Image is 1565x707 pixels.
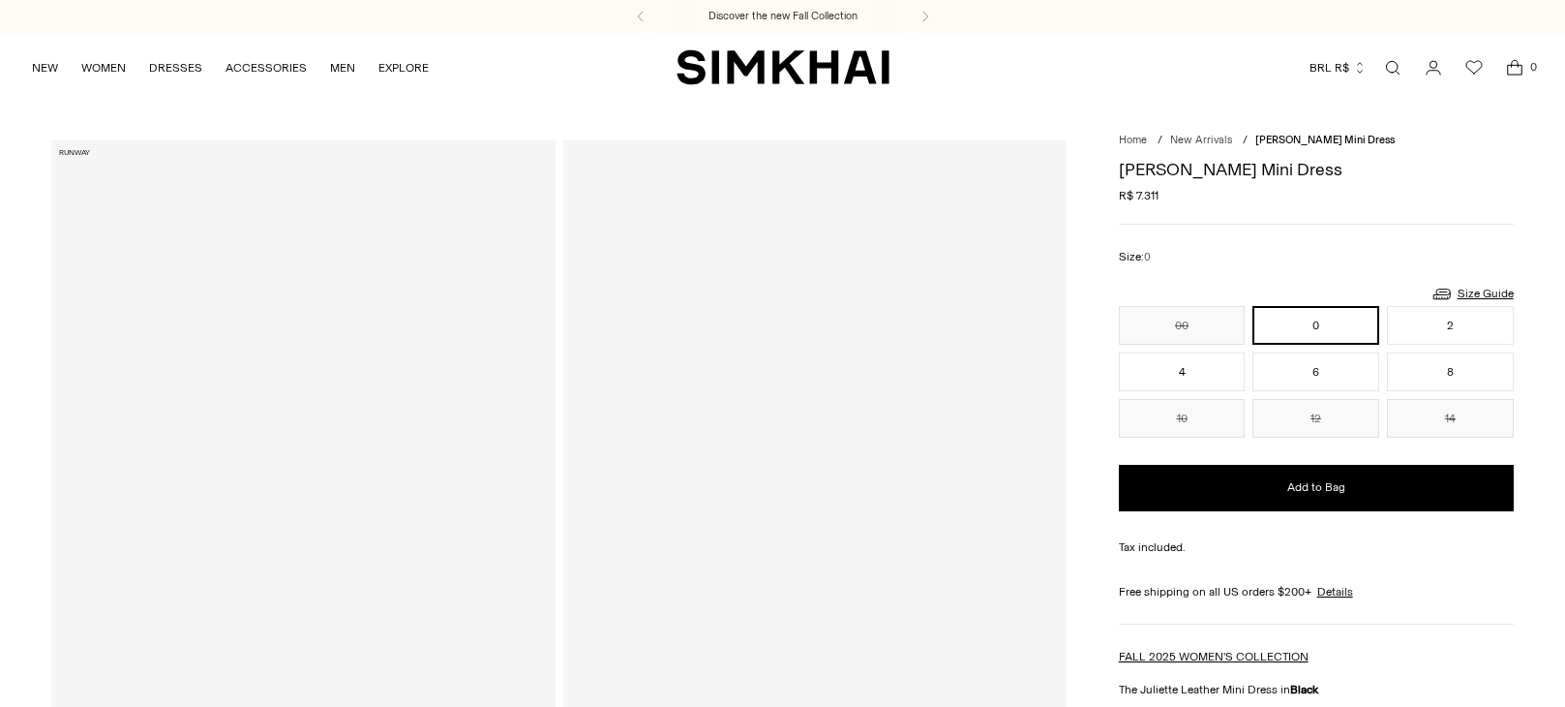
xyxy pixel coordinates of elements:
a: SIMKHAI [677,48,889,86]
a: Details [1317,583,1353,600]
span: 0 [1524,58,1542,76]
button: 8 [1387,353,1514,391]
strong: Black [1290,683,1318,696]
h1: [PERSON_NAME] Mini Dress [1119,161,1514,178]
span: Add to Bag [1287,479,1345,496]
label: Size: [1119,248,1151,266]
span: 0 [1144,251,1151,263]
a: ACCESSORIES [226,46,307,89]
a: Size Guide [1430,282,1514,306]
nav: breadcrumbs [1119,133,1514,149]
button: BRL R$ [1309,46,1367,89]
a: MEN [330,46,355,89]
a: New Arrivals [1170,134,1232,146]
button: 4 [1119,353,1246,391]
a: DRESSES [149,46,202,89]
p: The Juliette Leather Mini Dress in [1119,681,1514,698]
span: [PERSON_NAME] Mini Dress [1255,134,1395,146]
button: 12 [1252,399,1379,438]
a: Open search modal [1373,48,1412,87]
button: 2 [1387,306,1514,345]
a: Open cart modal [1495,48,1534,87]
button: 14 [1387,399,1514,438]
button: Add to Bag [1119,465,1514,511]
div: Tax included. [1119,538,1514,556]
a: Discover the new Fall Collection [708,9,858,24]
a: NEW [32,46,58,89]
button: 10 [1119,399,1246,438]
button: 00 [1119,306,1246,345]
a: Home [1119,134,1147,146]
a: FALL 2025 WOMEN'S COLLECTION [1119,650,1309,663]
a: Go to the account page [1414,48,1453,87]
span: R$ 7.311 [1119,187,1159,204]
a: EXPLORE [378,46,429,89]
div: Free shipping on all US orders $200+ [1119,583,1514,600]
div: / [1158,133,1162,149]
button: 0 [1252,306,1379,345]
a: Wishlist [1455,48,1493,87]
div: / [1243,133,1248,149]
a: WOMEN [81,46,126,89]
button: 6 [1252,353,1379,391]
